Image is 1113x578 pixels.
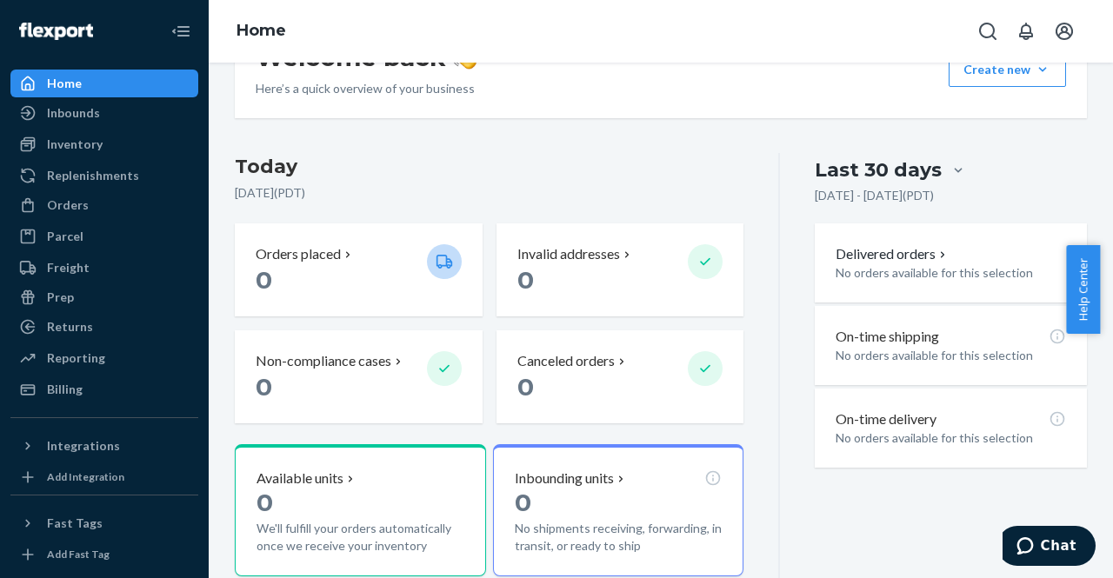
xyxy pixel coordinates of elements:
[47,259,90,276] div: Freight
[47,437,120,455] div: Integrations
[517,351,615,371] p: Canceled orders
[256,351,391,371] p: Non-compliance cases
[235,223,483,316] button: Orders placed 0
[47,196,89,214] div: Orders
[1047,14,1082,49] button: Open account menu
[10,130,198,158] a: Inventory
[1009,14,1043,49] button: Open notifications
[223,6,300,56] ol: breadcrumbs
[517,244,620,264] p: Invalid addresses
[47,349,105,367] div: Reporting
[10,223,198,250] a: Parcel
[10,544,198,565] a: Add Fast Tag
[1003,526,1096,569] iframe: Opens a widget where you can chat to one of our agents
[836,347,1066,364] p: No orders available for this selection
[970,14,1005,49] button: Open Search Box
[10,375,198,403] a: Billing
[163,14,198,49] button: Close Navigation
[836,409,936,429] p: On-time delivery
[493,444,744,576] button: Inbounding units0No shipments receiving, forwarding, in transit, or ready to ship
[257,488,273,517] span: 0
[515,520,723,555] p: No shipments receiving, forwarding, in transit, or ready to ship
[235,444,486,576] button: Available units0We'll fulfill your orders automatically once we receive your inventory
[10,467,198,488] a: Add Integration
[515,468,614,488] p: Inbounding units
[836,244,950,264] button: Delivered orders
[1066,245,1100,334] button: Help Center
[497,223,744,316] button: Invalid addresses 0
[256,80,477,97] p: Here’s a quick overview of your business
[19,23,93,40] img: Flexport logo
[256,372,272,402] span: 0
[10,162,198,189] a: Replenishments
[10,70,198,97] a: Home
[10,99,198,127] a: Inbounds
[256,244,341,264] p: Orders placed
[10,283,198,311] a: Prep
[47,318,93,336] div: Returns
[47,289,74,306] div: Prep
[237,21,286,40] a: Home
[235,184,743,202] p: [DATE] ( PDT )
[47,228,83,245] div: Parcel
[815,187,934,204] p: [DATE] - [DATE] ( PDT )
[517,265,534,295] span: 0
[10,313,198,341] a: Returns
[517,372,534,402] span: 0
[10,432,198,460] button: Integrations
[47,381,83,398] div: Billing
[949,52,1066,87] button: Create new
[235,330,483,423] button: Non-compliance cases 0
[47,136,103,153] div: Inventory
[10,254,198,282] a: Freight
[257,520,464,555] p: We'll fulfill your orders automatically once we receive your inventory
[815,156,942,183] div: Last 30 days
[836,327,939,347] p: On-time shipping
[10,344,198,372] a: Reporting
[47,104,100,122] div: Inbounds
[47,547,110,561] div: Add Fast Tag
[515,488,531,517] span: 0
[10,509,198,537] button: Fast Tags
[47,167,139,184] div: Replenishments
[10,191,198,219] a: Orders
[256,265,272,295] span: 0
[47,469,124,484] div: Add Integration
[836,429,1066,447] p: No orders available for this selection
[47,515,103,532] div: Fast Tags
[235,153,743,181] h3: Today
[257,468,343,488] p: Available units
[47,75,82,92] div: Home
[497,330,744,423] button: Canceled orders 0
[836,264,1066,282] p: No orders available for this selection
